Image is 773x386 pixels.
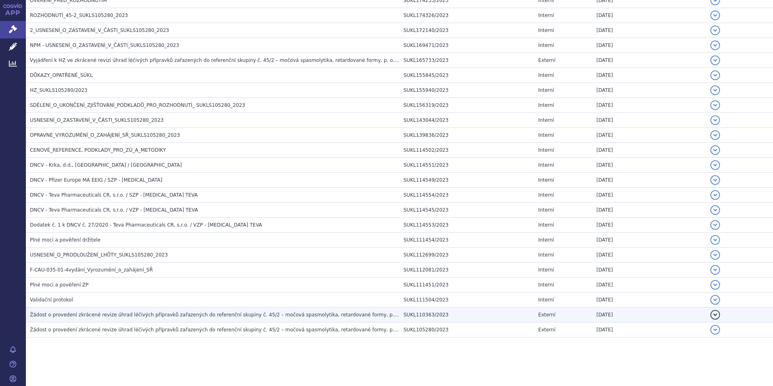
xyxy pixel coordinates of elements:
[399,263,534,278] td: SUKL112081/2023
[30,177,162,183] span: DNCV - Pfizer Europe MA EEIG / SZP - TOVIAZ
[710,235,720,245] button: detail
[710,115,720,125] button: detail
[30,132,180,138] span: OPRAVNÉ_VYROZUMĚNÍ_O_ZAHÁJENÍ_SŘ_SUKLS105280_2023
[30,162,182,168] span: DNCV - Krka, d.d., Novo mesto / VZP - ASOLFENA
[592,233,706,248] td: [DATE]
[538,177,554,183] span: Interní
[30,312,485,318] span: Žádost o provedení zkrácené revize úhrad léčivých přípravků zařazených do referenční skupiny č. 4...
[399,98,534,113] td: SUKL156319/2023
[592,278,706,293] td: [DATE]
[30,267,153,273] span: F-CAU-035-01-4vydání_Vyrozumění_o_zahájení_SŘ
[538,117,554,123] span: Interní
[710,310,720,320] button: detail
[30,252,168,258] span: USNESENÍ_O_PRODLOUŽENÍ_LHŮTY_SUKLS105280_2023
[399,173,534,188] td: SUKL114549/2023
[592,308,706,322] td: [DATE]
[30,147,166,153] span: CENOVÉ_REFERENCE, PODKLADY_PRO_ZÚ_A_METODIKY
[399,248,534,263] td: SUKL112699/2023
[30,222,262,228] span: Dodatek č. 1 k DNCV č. 27/2020 - Teva Pharmaceuticals CR, s.r.o. / VZP - SOLIFENACIN TEVA
[538,312,555,318] span: Externí
[30,102,245,108] span: SDĚLENÍ_O_UKONČENÍ_ZJIŠŤOVÁNÍ_PODKLADŮ_PRO_ROZHODNUTÍ_ SUKLS105280_2023
[399,38,534,53] td: SUKL169471/2023
[538,147,554,153] span: Interní
[592,98,706,113] td: [DATE]
[30,237,101,243] span: Plné moci a pověření držitele
[592,23,706,38] td: [DATE]
[538,237,554,243] span: Interní
[710,100,720,110] button: detail
[399,8,534,23] td: SUKL174326/2023
[538,297,554,303] span: Interní
[710,250,720,260] button: detail
[30,207,198,213] span: DNCV - Teva Pharmaceuticals CR, s.r.o. / VZP - SOLIFENACIN TEVA
[399,322,534,337] td: SUKL105280/2023
[710,205,720,215] button: detail
[399,158,534,173] td: SUKL114551/2023
[30,282,89,288] span: Plné moci a pověření ZP
[592,8,706,23] td: [DATE]
[30,57,506,63] span: Vyjádření k HZ ve zkrácené revizi úhrad léčivých přípravků zařazených do referenční skupiny č. 45...
[710,25,720,35] button: detail
[592,173,706,188] td: [DATE]
[592,188,706,203] td: [DATE]
[710,280,720,290] button: detail
[710,11,720,20] button: detail
[592,293,706,308] td: [DATE]
[30,327,462,333] span: Žádost o provedení zkrácené revize úhrad léčivých přípravků zařazených do referenční skupiny č. 4...
[30,117,164,123] span: USNESENÍ_O_ZASTAVENÍ_V_ČÁSTI_SUKLS105280_2023
[538,13,554,18] span: Interní
[592,248,706,263] td: [DATE]
[592,128,706,143] td: [DATE]
[399,53,534,68] td: SUKL165733/2023
[399,68,534,83] td: SUKL155845/2023
[399,188,534,203] td: SUKL114554/2023
[399,218,534,233] td: SUKL114553/2023
[399,308,534,322] td: SUKL110363/2023
[538,57,555,63] span: Externí
[30,72,93,78] span: DŮKAZY_OPATŘENÉ_SÚKL
[592,83,706,98] td: [DATE]
[30,28,169,33] span: 2_USNESENÍ_O_ZASTAVENÍ_V_ČÁSTI_SUKLS105280_2023
[710,85,720,95] button: detail
[710,145,720,155] button: detail
[592,68,706,83] td: [DATE]
[399,83,534,98] td: SUKL155940/2023
[30,87,87,93] span: HZ_SUKLS105280/2023
[399,203,534,218] td: SUKL114545/2023
[538,192,554,198] span: Interní
[399,233,534,248] td: SUKL111454/2023
[710,160,720,170] button: detail
[710,220,720,230] button: detail
[710,325,720,335] button: detail
[592,158,706,173] td: [DATE]
[592,53,706,68] td: [DATE]
[399,23,534,38] td: SUKL172140/2023
[538,132,554,138] span: Interní
[399,293,534,308] td: SUKL111504/2023
[538,28,554,33] span: Interní
[710,265,720,275] button: detail
[592,263,706,278] td: [DATE]
[592,203,706,218] td: [DATE]
[710,55,720,65] button: detail
[538,42,554,48] span: Interní
[538,102,554,108] span: Interní
[710,295,720,305] button: detail
[538,87,554,93] span: Interní
[592,322,706,337] td: [DATE]
[538,162,554,168] span: Interní
[538,267,554,273] span: Interní
[30,42,179,48] span: NPM - USNESENÍ_O_ZASTAVENÍ_V_ČÁSTI_SUKLS105280_2023
[399,278,534,293] td: SUKL111451/2023
[538,222,554,228] span: Interní
[710,175,720,185] button: detail
[538,72,554,78] span: Interní
[538,282,554,288] span: Interní
[399,128,534,143] td: SUKL139836/2023
[592,143,706,158] td: [DATE]
[710,130,720,140] button: detail
[30,13,128,18] span: ROZHODNUTÍ_45-2_SUKLS105280_2023
[592,218,706,233] td: [DATE]
[538,252,554,258] span: Interní
[399,143,534,158] td: SUKL114502/2023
